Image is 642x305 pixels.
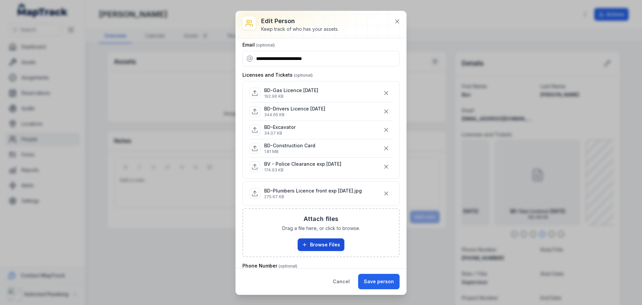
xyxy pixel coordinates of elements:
[298,238,344,251] button: Browse Files
[264,131,296,136] p: 34.07 KB
[327,274,355,289] button: Cancel
[264,94,318,99] p: 192.96 KB
[264,187,362,194] p: BD-Plumbers Licence front exp [DATE].jpg
[261,16,339,26] h3: Edit person
[264,167,341,173] p: 174.93 KB
[264,194,362,200] p: 275.67 KB
[264,112,325,118] p: 344.65 KB
[304,214,338,224] h3: Attach files
[264,161,341,167] p: BV - Police Clearance exp [DATE]
[264,87,318,94] p: BD-Gas Licence [DATE]
[282,225,360,232] span: Drag a file here, or click to browse.
[261,26,339,32] div: Keep track of who has your assets.
[264,105,325,112] p: BD-Drivers Licence [DATE]
[242,42,275,48] label: Email
[264,124,296,131] p: BD-Excavator
[264,142,315,149] p: BD-Construction Card
[242,262,297,269] label: Phone Number
[242,72,313,78] label: Licenses and Tickets
[264,149,315,154] p: 1.81 MB
[358,274,400,289] button: Save person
